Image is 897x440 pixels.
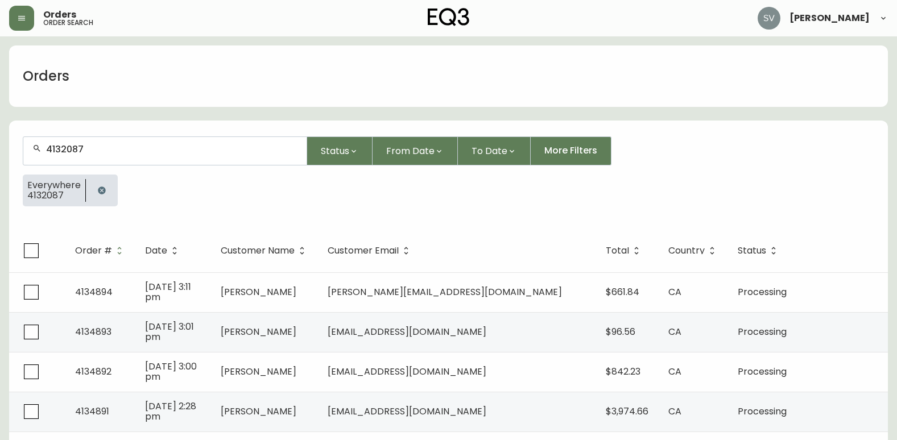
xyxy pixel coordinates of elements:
span: $661.84 [606,285,639,298]
span: From Date [386,144,435,158]
span: Total [606,246,644,256]
span: [EMAIL_ADDRESS][DOMAIN_NAME] [328,325,486,338]
h1: Orders [23,67,69,86]
span: Processing [738,365,787,378]
span: Customer Name [221,246,309,256]
span: Customer Email [328,247,399,254]
span: [EMAIL_ADDRESS][DOMAIN_NAME] [328,365,486,378]
span: [PERSON_NAME] [221,285,296,298]
span: [EMAIL_ADDRESS][DOMAIN_NAME] [328,405,486,418]
span: [PERSON_NAME] [221,405,296,418]
span: 4132087 [27,190,81,201]
span: 4134893 [75,325,111,338]
h5: order search [43,19,93,26]
span: Processing [738,285,787,298]
span: $842.23 [606,365,640,378]
span: Processing [738,325,787,338]
span: [DATE] 3:01 pm [145,320,194,343]
span: Processing [738,405,787,418]
span: Order # [75,247,112,254]
span: 4134894 [75,285,113,298]
span: Customer Name [221,247,295,254]
span: [PERSON_NAME] [221,365,296,378]
span: [DATE] 2:28 pm [145,400,196,423]
span: Status [321,144,349,158]
span: Total [606,247,629,254]
span: Date [145,246,182,256]
img: logo [428,8,470,26]
button: To Date [458,136,531,165]
span: Customer Email [328,246,414,256]
span: Country [668,247,705,254]
span: CA [668,365,681,378]
span: Everywhere [27,180,81,190]
span: $96.56 [606,325,635,338]
button: More Filters [531,136,611,165]
button: Status [307,136,373,165]
img: 0ef69294c49e88f033bcbeb13310b844 [758,7,780,30]
span: 4134892 [75,365,111,378]
span: Date [145,247,167,254]
span: Country [668,246,720,256]
span: [DATE] 3:11 pm [145,280,191,304]
span: Order # [75,246,127,256]
span: CA [668,325,681,338]
span: [PERSON_NAME] [789,14,870,23]
span: [DATE] 3:00 pm [145,360,197,383]
span: More Filters [544,144,597,157]
span: [PERSON_NAME] [221,325,296,338]
span: To Date [472,144,507,158]
span: 4134891 [75,405,109,418]
span: $3,974.66 [606,405,648,418]
button: From Date [373,136,458,165]
input: Search [46,144,297,155]
span: Orders [43,10,76,19]
span: [PERSON_NAME][EMAIL_ADDRESS][DOMAIN_NAME] [328,285,562,298]
span: Status [738,246,781,256]
span: Status [738,247,766,254]
span: CA [668,405,681,418]
span: CA [668,285,681,298]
